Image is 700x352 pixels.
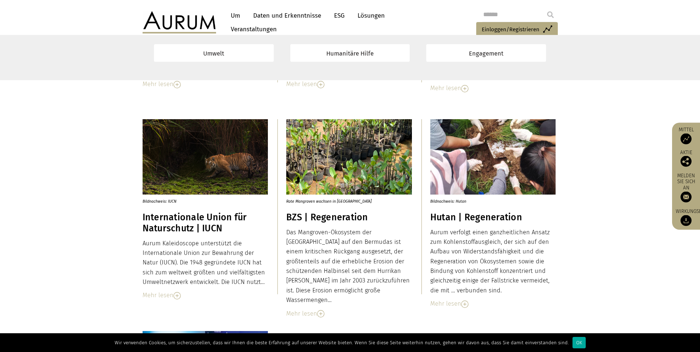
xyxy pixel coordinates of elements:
[334,12,345,19] font: ESG
[430,83,556,93] div: Mehr lesen
[681,133,692,144] img: Zugang zu Mitteln
[143,292,173,299] font: Mehr lesen
[173,81,181,88] img: Mehr lesen
[430,85,461,92] font: Mehr lesen
[227,9,244,22] a: Um
[286,79,412,89] div: Mehr lesen
[143,291,268,300] div: Mehr lesen
[430,300,461,307] font: Mehr lesen
[469,50,503,57] font: Engagement
[482,26,539,33] font: Einloggen/Registrieren
[143,81,173,88] font: Mehr lesen
[317,310,324,317] img: Mehr lesen
[426,44,546,62] a: Engagement
[677,172,695,191] font: Melden Sie sich an
[317,81,324,88] img: Mehr lesen
[227,22,277,36] a: Veranstaltungen
[680,149,692,155] font: Aktie
[681,156,692,167] img: Teilen Sie diesen Beitrag
[286,81,317,88] font: Mehr lesen
[143,79,268,89] div: Mehr lesen
[576,340,582,345] font: OK
[461,301,469,308] img: Mehr lesen
[253,12,321,19] font: Daten und Erkenntnisse
[143,199,176,204] font: Bildnachweis: IUCN
[231,12,240,19] font: Um
[203,50,224,57] font: Umwelt
[286,229,410,304] font: Das Mangroven-Ökosystem der [GEOGRAPHIC_DATA] auf den Bermudas ist einem kritischen Rückgang ausg...
[231,25,277,33] font: Veranstaltungen
[354,9,388,22] a: Lösungen
[173,292,181,299] img: Mehr lesen
[143,212,247,234] font: Internationale Union für Naturschutz | IUCN
[358,12,385,19] font: Lösungen
[679,126,694,132] font: Mittel
[543,7,558,22] input: Submit
[286,310,317,317] font: Mehr lesen
[143,240,265,286] font: Aurum Kaleidoscope unterstützt die Internationale Union zur Bewahrung der Natur (IUCN). Die 1948 ...
[430,299,556,309] div: Mehr lesen
[290,44,410,62] a: Humanitäre Hilfe
[115,340,569,345] font: Wir verwenden Cookies, um sicherzustellen, dass wir Ihnen die beste Erfahrung auf unserer Website...
[154,44,274,62] a: Umwelt
[286,309,412,319] div: Mehr lesen
[430,199,466,204] font: Bildnachweis: Hutan
[676,172,696,202] a: Melden Sie sich an
[430,212,522,223] font: Hutan | Regeneration
[461,85,469,92] img: Mehr lesen
[681,191,692,202] img: Melden Sie sich für unseren Newsletter an
[143,11,216,33] img: Aurum
[430,229,550,294] font: Aurum verfolgt einen ganzheitlichen Ansatz zum Kohlenstoffausgleich, der sich auf den Aufbau von ...
[326,50,374,57] font: Humanitäre Hilfe
[286,199,371,204] font: Rote Mangroven wachsen in [GEOGRAPHIC_DATA]
[330,9,348,22] a: ESG
[476,22,558,38] a: Einloggen/Registrieren
[250,9,325,22] a: Daten und Erkenntnisse
[676,126,696,144] a: Mittel
[286,212,368,223] font: BZS | Regeneration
